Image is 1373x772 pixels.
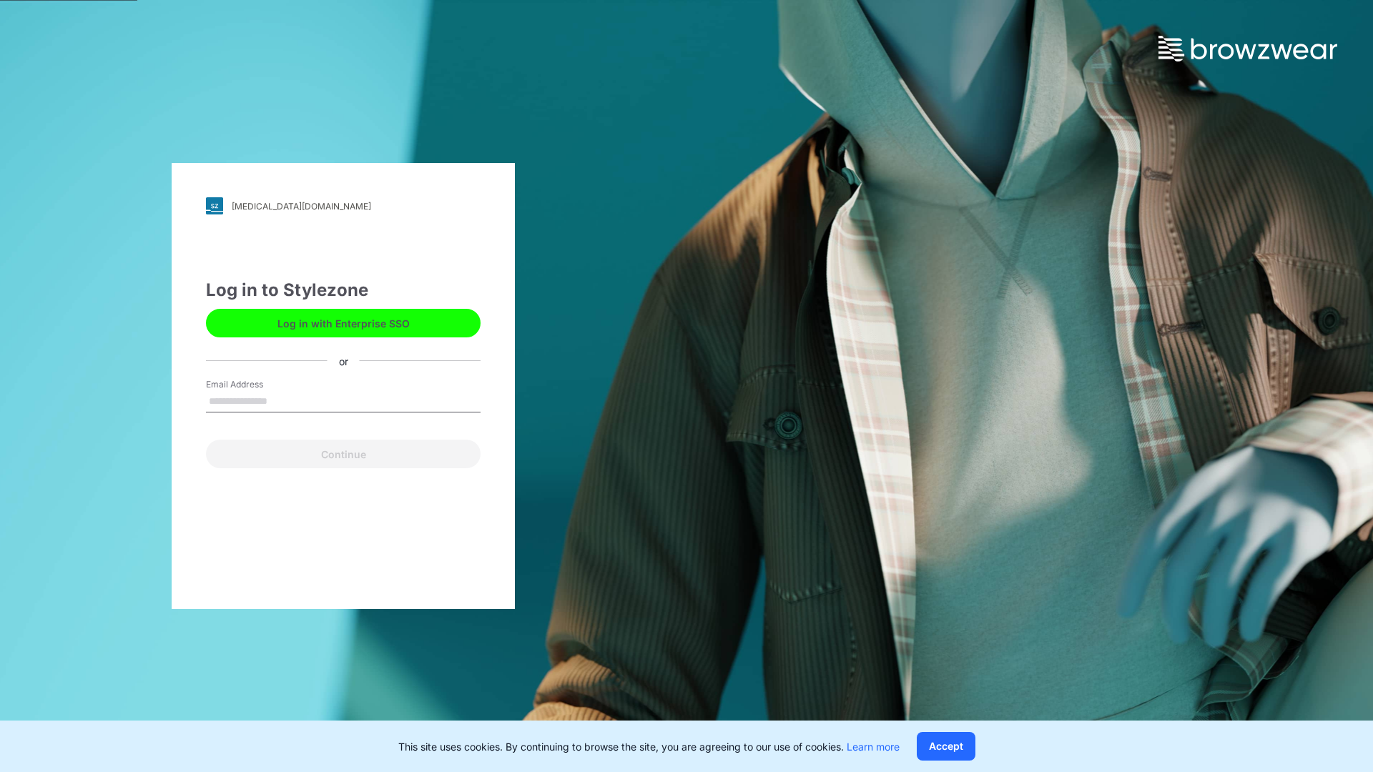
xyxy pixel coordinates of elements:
[1158,36,1337,61] img: browzwear-logo.73288ffb.svg
[206,197,481,214] a: [MEDICAL_DATA][DOMAIN_NAME]
[206,277,481,303] div: Log in to Stylezone
[206,197,223,214] img: svg+xml;base64,PHN2ZyB3aWR0aD0iMjgiIGhlaWdodD0iMjgiIHZpZXdCb3g9IjAgMCAyOCAyOCIgZmlsbD0ibm9uZSIgeG...
[206,309,481,337] button: Log in with Enterprise SSO
[847,741,900,753] a: Learn more
[398,739,900,754] p: This site uses cookies. By continuing to browse the site, you are agreeing to our use of cookies.
[917,732,975,761] button: Accept
[206,378,306,391] label: Email Address
[232,201,371,212] div: [MEDICAL_DATA][DOMAIN_NAME]
[328,353,360,368] div: or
